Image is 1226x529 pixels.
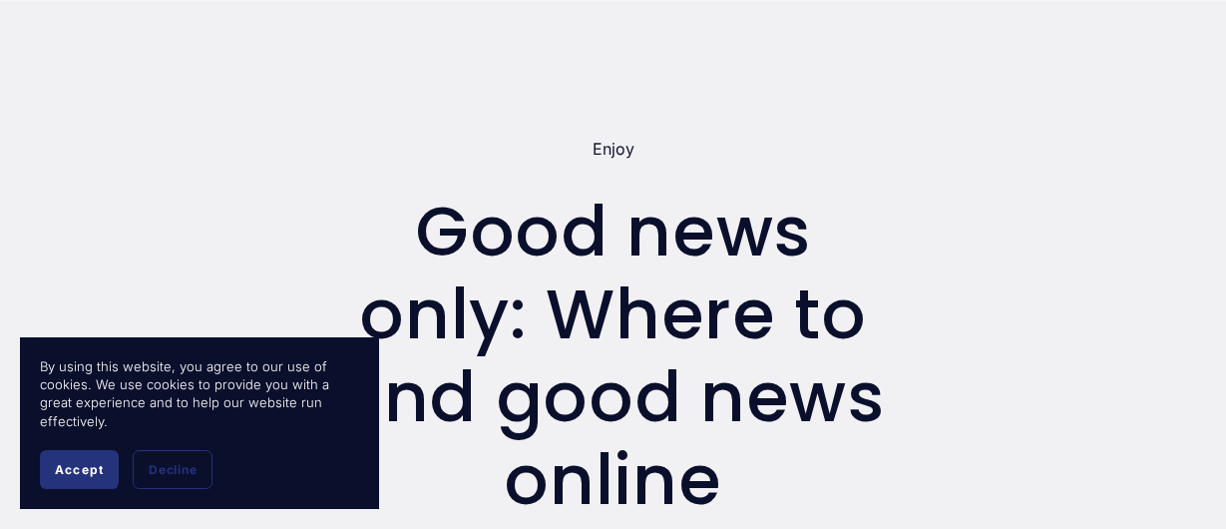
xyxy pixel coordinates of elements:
[40,450,119,489] button: Accept
[133,450,212,489] button: Decline
[593,139,634,159] a: Enjoy
[149,462,197,477] span: Decline
[40,357,359,430] p: By using this website, you agree to our use of cookies. We use cookies to provide you with a grea...
[55,462,104,477] span: Accept
[20,337,379,509] section: Cookie banner
[331,191,895,522] h1: Good news only: Where to find good news online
